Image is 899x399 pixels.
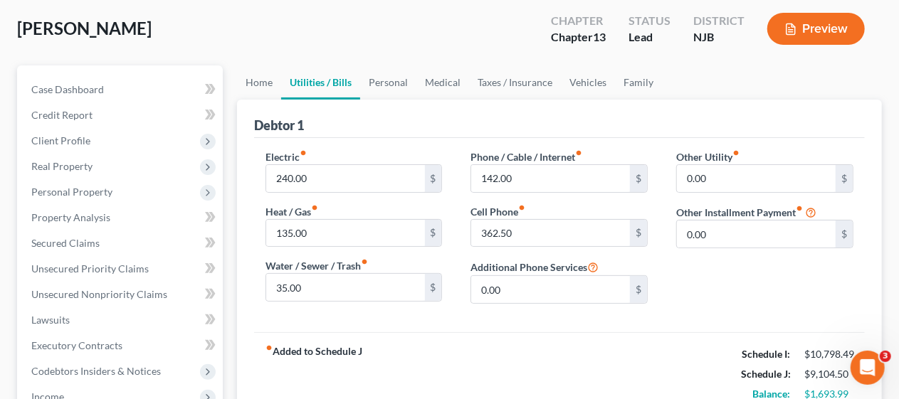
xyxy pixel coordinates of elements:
a: Case Dashboard [20,77,223,102]
span: Unsecured Priority Claims [31,262,149,275]
div: Status [629,13,671,29]
span: Case Dashboard [31,83,104,95]
i: fiber_manual_record [518,204,525,211]
input: -- [266,165,425,192]
div: $ [836,165,853,192]
span: [PERSON_NAME] [17,18,152,38]
div: $ [630,276,647,303]
i: fiber_manual_record [311,204,318,211]
a: Property Analysis [20,205,223,230]
div: $ [630,165,647,192]
a: Home [237,65,281,100]
label: Phone / Cable / Internet [470,149,582,164]
a: Utilities / Bills [281,65,360,100]
label: Cell Phone [470,204,525,219]
span: Real Property [31,160,93,172]
div: $ [425,220,442,247]
span: Credit Report [31,109,93,121]
div: $9,104.50 [804,367,853,381]
div: Chapter [551,13,606,29]
div: Chapter [551,29,606,46]
input: -- [266,220,425,247]
i: fiber_manual_record [266,344,273,351]
span: Codebtors Insiders & Notices [31,365,161,377]
iframe: Intercom live chat [851,351,885,385]
input: -- [471,220,630,247]
input: -- [266,274,425,301]
i: fiber_manual_record [300,149,307,156]
input: -- [471,165,630,192]
span: Property Analysis [31,211,110,223]
span: Personal Property [31,186,112,198]
a: Unsecured Priority Claims [20,256,223,282]
div: $ [425,274,442,301]
div: Lead [629,29,671,46]
span: Unsecured Nonpriority Claims [31,288,167,300]
a: Taxes / Insurance [469,65,561,100]
a: Lawsuits [20,307,223,333]
label: Other Utility [676,149,740,164]
span: Secured Claims [31,237,100,249]
a: Executory Contracts [20,333,223,358]
div: District [693,13,745,29]
input: -- [677,165,836,192]
span: Client Profile [31,134,90,147]
label: Water / Sewer / Trash [266,258,368,273]
i: fiber_manual_record [796,205,803,212]
span: Lawsuits [31,314,70,326]
label: Electric [266,149,307,164]
button: Preview [767,13,865,45]
a: Unsecured Nonpriority Claims [20,282,223,307]
div: $ [425,165,442,192]
label: Other Installment Payment [676,205,803,220]
a: Vehicles [561,65,615,100]
i: fiber_manual_record [732,149,740,156]
strong: Schedule J: [741,368,791,380]
div: $ [630,220,647,247]
a: Credit Report [20,102,223,128]
a: Secured Claims [20,230,223,256]
div: NJB [693,29,745,46]
span: 13 [593,30,606,43]
div: Debtor 1 [254,117,304,134]
i: fiber_manual_record [575,149,582,156]
a: Medical [416,65,469,100]
a: Family [615,65,662,100]
div: $10,798.49 [804,347,853,361]
a: Personal [360,65,416,100]
div: $ [836,220,853,248]
span: Executory Contracts [31,339,122,351]
input: -- [677,220,836,248]
i: fiber_manual_record [361,258,368,265]
span: 3 [880,351,891,362]
strong: Schedule I: [742,348,790,360]
input: -- [471,276,630,303]
label: Additional Phone Services [470,258,599,275]
label: Heat / Gas [266,204,318,219]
